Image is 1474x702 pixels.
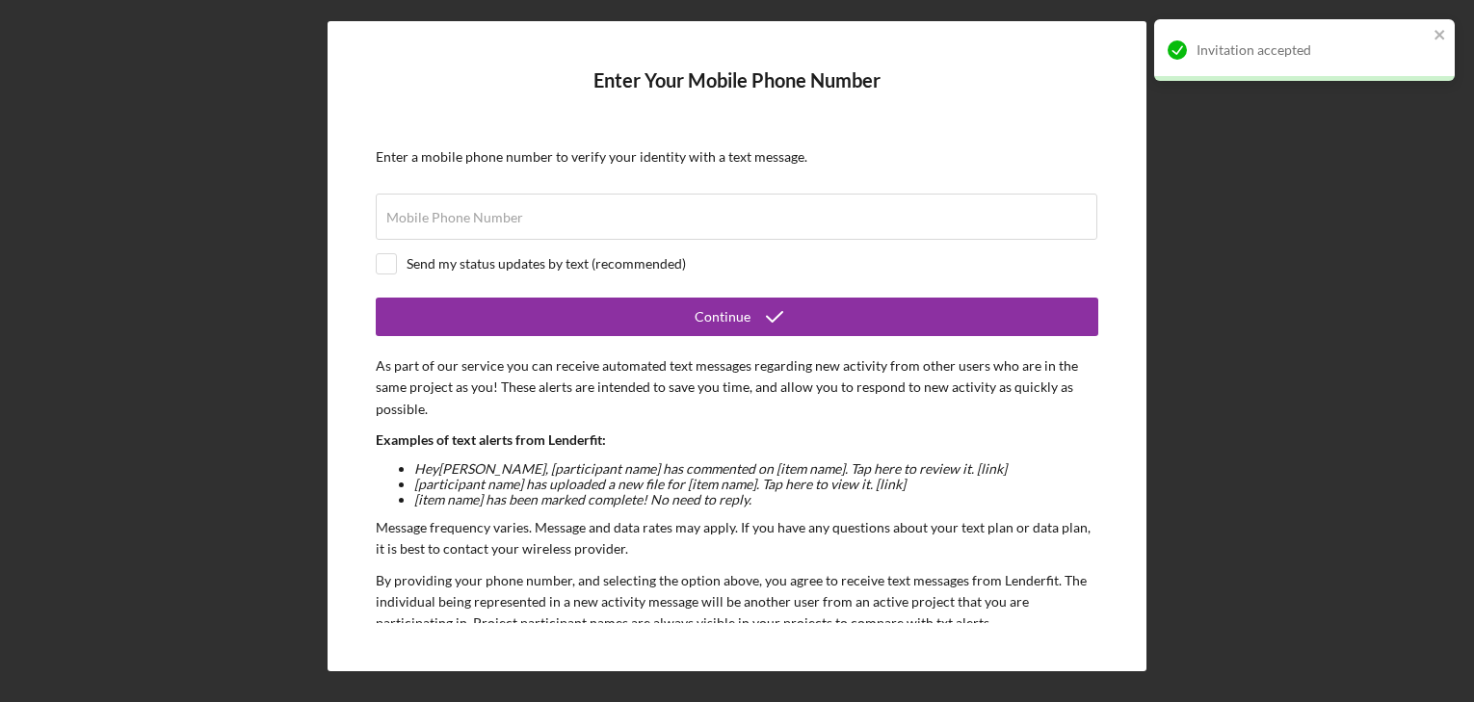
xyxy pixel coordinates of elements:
[1434,27,1447,45] button: close
[1197,42,1428,58] div: Invitation accepted
[376,69,1098,120] h4: Enter Your Mobile Phone Number
[407,256,686,272] div: Send my status updates by text (recommended)
[376,517,1098,560] p: Message frequency varies. Message and data rates may apply. If you have any questions about your ...
[376,355,1098,420] p: As part of our service you can receive automated text messages regarding new activity from other ...
[414,477,1098,492] li: [participant name] has uploaded a new file for [item name]. Tap here to view it. [link]
[376,149,1098,165] div: Enter a mobile phone number to verify your identity with a text message.
[376,429,1098,451] p: Examples of text alerts from Lenderfit:
[376,570,1098,635] p: By providing your phone number, and selecting the option above, you agree to receive text message...
[414,461,1098,477] li: Hey [PERSON_NAME] , [participant name] has commented on [item name]. Tap here to review it. [link]
[414,492,1098,507] li: [item name] has been marked complete! No need to reply.
[376,298,1098,336] button: Continue
[695,298,750,336] div: Continue
[386,210,523,225] label: Mobile Phone Number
